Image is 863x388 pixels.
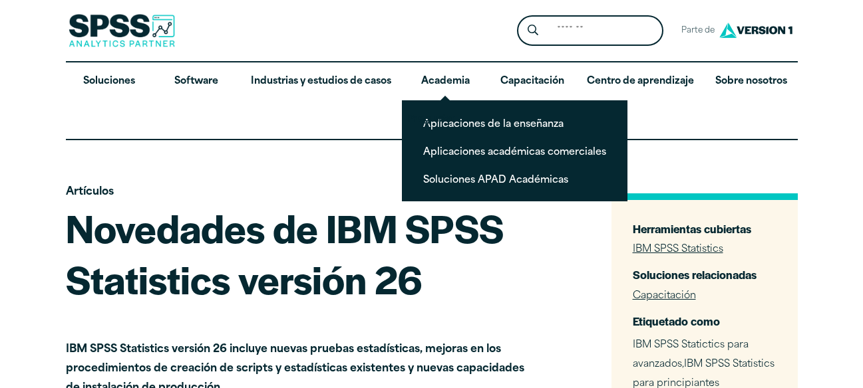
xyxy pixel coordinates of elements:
a: Capacitación [489,62,576,101]
font: Parte de [681,27,715,35]
a: Centro de aprendizaje [576,62,705,101]
font: Capacitación [500,76,564,86]
font: Aplicaciones académicas comerciales [423,147,606,157]
font: Artículos [66,187,114,197]
a: Preguntar [66,100,798,139]
font: Novedades de IBM SPSS Statistics versión 26 [66,200,504,306]
ul: Academia [402,100,627,201]
font: , [682,359,684,369]
svg: Icono de lupa de búsqueda [528,25,538,36]
nav: Versión de escritorio del menú principal del sitio [66,62,798,139]
img: Logotipo de la versión 1 [716,18,796,43]
img: Socio de análisis de SPSS [69,14,175,47]
a: Sobre nosotros [705,62,798,101]
a: IBM SPSS Statistics [633,244,723,254]
font: IBM SPSS Statictics para avanzados [633,340,749,369]
button: Icono de lupa de búsqueda [520,19,545,43]
a: Soluciones [66,62,153,101]
font: Herramientas cubiertas [633,221,751,237]
a: Software [153,62,240,101]
a: Capacitación [633,291,696,301]
font: Soluciones relacionadas [633,266,757,282]
a: Industrias y estudios de casos [240,62,402,101]
font: Etiquetado como [633,313,720,329]
font: Academia [421,76,470,86]
font: Soluciones [83,76,135,86]
font: Sobre nosotros [715,76,787,86]
font: Preguntar [407,114,456,124]
form: Formulario de búsqueda del encabezado del sitio [517,15,663,47]
font: Industrias y estudios de casos [251,76,391,86]
font: Soluciones APAD Académicas [423,175,568,185]
font: Centro de aprendizaje [587,76,694,86]
a: Academia [402,62,489,101]
font: Software [174,76,218,86]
